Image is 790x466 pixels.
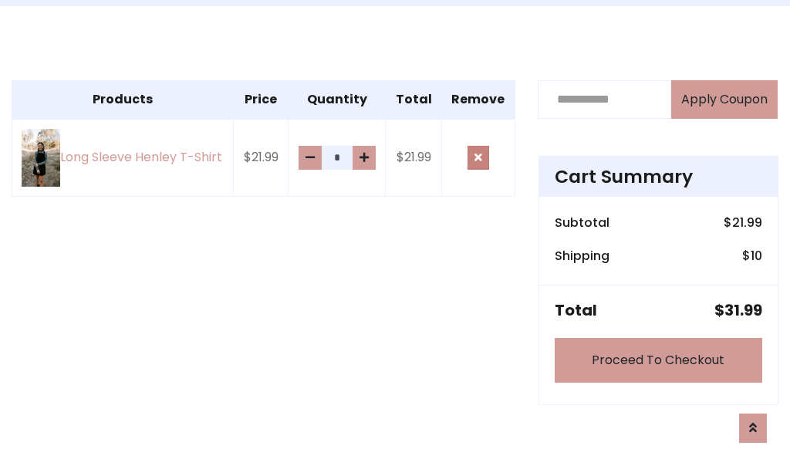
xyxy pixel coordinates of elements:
th: Quantity [289,80,386,119]
span: 10 [751,247,762,265]
th: Total [386,80,442,119]
h6: $ [724,215,762,230]
span: 31.99 [724,299,762,321]
th: Remove [441,80,515,119]
h6: Shipping [555,248,609,263]
th: Products [12,80,234,119]
a: Long Sleeve Henley T-Shirt [22,129,224,187]
td: $21.99 [234,119,289,197]
th: Price [234,80,289,119]
h6: Subtotal [555,215,609,230]
span: 21.99 [732,214,762,231]
td: $21.99 [386,119,442,197]
h5: $ [714,301,762,319]
h6: $ [742,248,762,263]
h4: Cart Summary [555,166,762,187]
button: Apply Coupon [671,80,778,119]
a: Proceed To Checkout [555,338,762,383]
h5: Total [555,301,597,319]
